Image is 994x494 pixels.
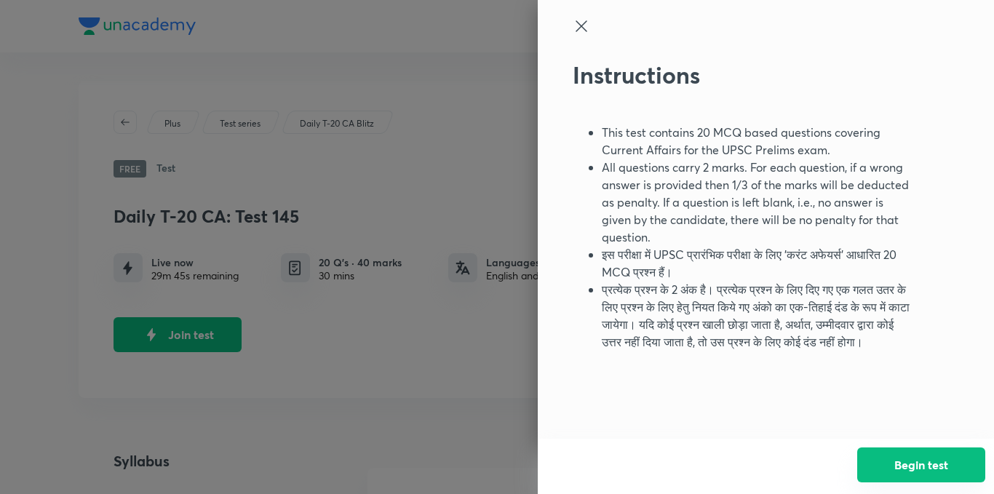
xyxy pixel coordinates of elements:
[602,159,910,246] li: All questions carry 2 marks. For each question, if a wrong answer is provided then 1/3 of the mar...
[602,246,910,281] li: इस परीक्षा में UPSC प्रारंभिक परीक्षा के लिए 'करंट अफेयर्स' आधारित 20 MCQ प्रश्न हैं।
[573,61,910,89] h2: Instructions
[857,447,985,482] button: Begin test
[602,124,910,159] li: This test contains 20 MCQ based questions covering Current Affairs for the UPSC Prelims exam.
[602,281,910,351] li: प्रत्येक प्रश्न के 2 अंक है। प्रत्येक प्रश्न के लिए दिए गए एक गलत उतर के लिए प्रश्न के लिए हेतु न...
